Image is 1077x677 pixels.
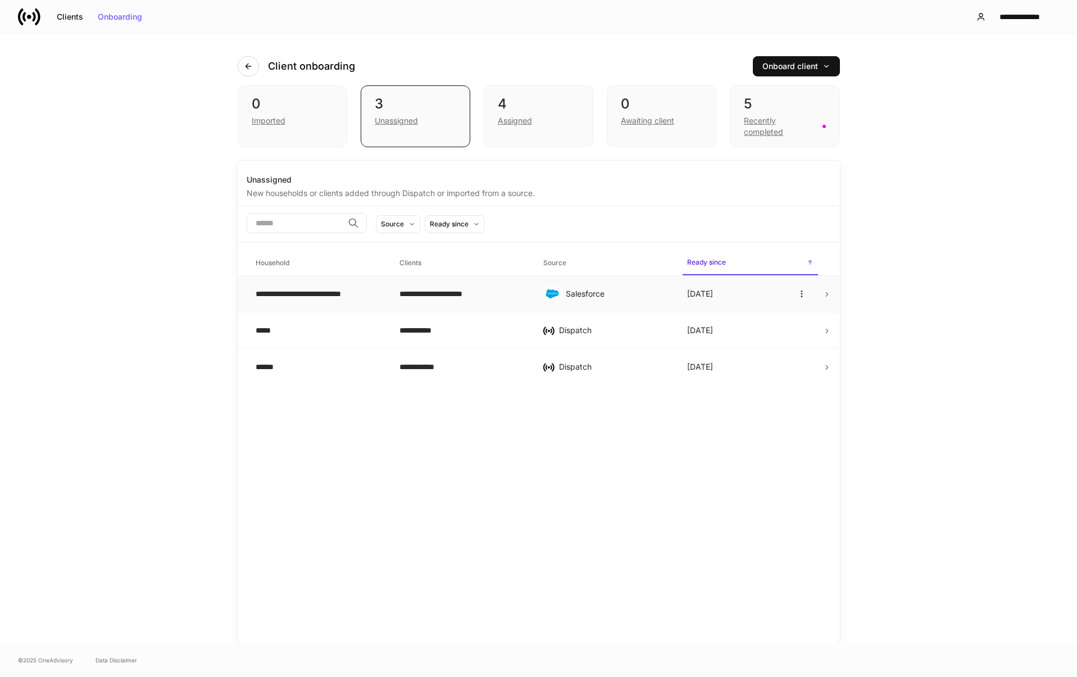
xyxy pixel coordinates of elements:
div: Ready since [430,219,469,229]
div: Source [381,219,404,229]
h6: Source [543,257,566,268]
p: [DATE] [687,361,713,372]
h6: Ready since [687,257,726,267]
div: 0Awaiting client [607,85,716,147]
div: 0 [621,95,702,113]
span: Household [251,252,386,275]
button: Onboard client [753,56,840,76]
div: Assigned [498,115,532,126]
button: Source [376,215,420,233]
button: Ready since [425,215,485,233]
div: Dispatch [559,361,669,372]
h6: Clients [399,257,421,268]
div: Onboard client [762,62,830,70]
div: Dispatch [559,325,669,336]
h6: Household [256,257,289,268]
div: 4 [498,95,579,113]
p: [DATE] [687,288,713,299]
div: Unassigned [247,174,831,185]
span: Ready since [683,251,817,275]
p: [DATE] [687,325,713,336]
span: Source [539,252,674,275]
div: 3Unassigned [361,85,470,147]
span: © 2025 OneAdvisory [18,656,73,665]
a: Data Disclaimer [96,656,137,665]
div: Unassigned [375,115,418,126]
div: Salesforce [566,288,669,299]
div: 3 [375,95,456,113]
div: 5Recently completed [730,85,839,147]
div: Awaiting client [621,115,674,126]
div: 0 [252,95,333,113]
h4: Client onboarding [268,60,355,73]
div: Clients [57,13,83,21]
div: Recently completed [744,115,815,138]
div: 5 [744,95,825,113]
div: 4Assigned [484,85,593,147]
span: Clients [395,252,530,275]
div: 0Imported [238,85,347,147]
button: Clients [49,8,90,26]
div: Onboarding [98,13,142,21]
div: New households or clients added through Dispatch or imported from a source. [247,185,831,199]
button: Onboarding [90,8,149,26]
div: Imported [252,115,285,126]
